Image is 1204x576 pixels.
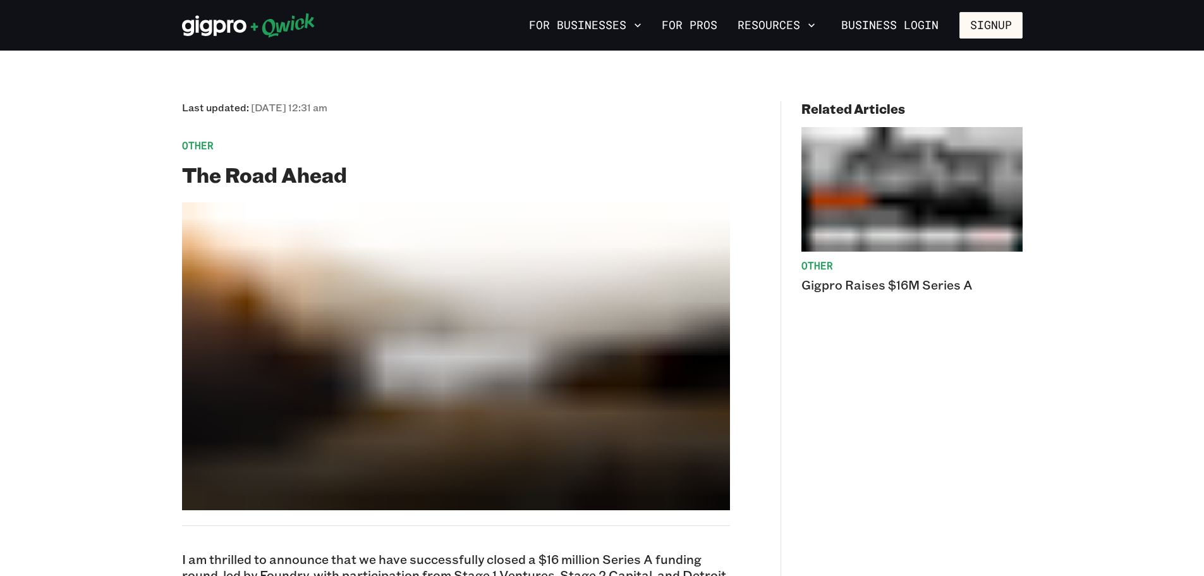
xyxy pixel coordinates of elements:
a: OtherGigpro Raises $16M Series A [801,127,1023,293]
p: Gigpro Raises $16M Series A [801,277,1023,293]
span: Other [182,139,730,152]
span: Other [801,259,1023,272]
h2: The Road Ahead [182,162,730,187]
button: For Businesses [524,15,647,36]
h4: Related Articles [801,101,1023,117]
button: Resources [733,15,820,36]
a: Business Login [830,12,949,39]
span: [DATE] 12:31 am [251,101,327,114]
button: Signup [959,12,1023,39]
a: For Pros [657,15,722,36]
span: Last updated: [182,101,327,114]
